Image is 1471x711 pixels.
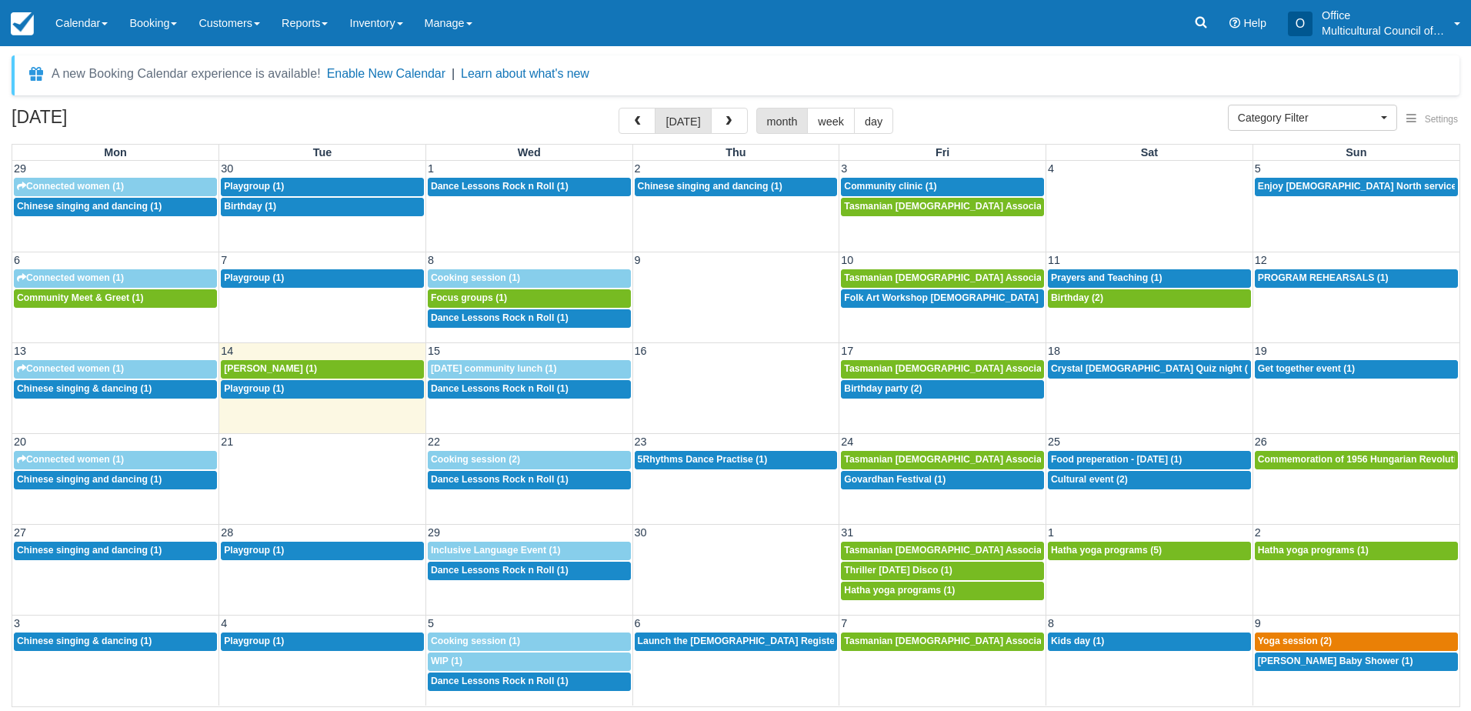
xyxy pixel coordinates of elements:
[1048,451,1251,469] a: Food preperation - [DATE] (1)
[426,436,442,448] span: 22
[428,542,631,560] a: Inclusive Language Event (1)
[635,633,838,651] a: Launch the [DEMOGRAPHIC_DATA] Register Tasmania Chapter. (2)
[841,562,1044,580] a: Thriller [DATE] Disco (1)
[839,617,849,629] span: 7
[844,474,946,485] span: Govardhan Festival (1)
[12,345,28,357] span: 13
[17,545,162,556] span: Chinese singing and dancing (1)
[1253,617,1263,629] span: 9
[1255,451,1458,469] a: Commemoration of 1956 Hungarian Revolution (1)
[224,272,284,283] span: Playgroup (1)
[1243,17,1266,29] span: Help
[1051,272,1162,283] span: Prayers and Teaching (1)
[431,565,569,576] span: Dance Lessons Rock n Roll (1)
[221,380,424,399] a: Playgroup (1)
[725,146,746,159] span: Thu
[1253,254,1269,266] span: 12
[844,272,1148,283] span: Tasmanian [DEMOGRAPHIC_DATA] Association -Weekly Praying (1)
[1046,162,1056,175] span: 4
[12,436,28,448] span: 20
[17,636,152,646] span: Chinese singing & dancing (1)
[633,617,642,629] span: 6
[431,181,569,192] span: Dance Lessons Rock n Roll (1)
[224,383,284,394] span: Playgroup (1)
[428,380,631,399] a: Dance Lessons Rock n Roll (1)
[841,633,1044,651] a: Tasmanian [DEMOGRAPHIC_DATA] Association -Weekly Praying (1)
[1051,636,1104,646] span: Kids day (1)
[428,289,631,308] a: Focus groups (1)
[1258,272,1389,283] span: PROGRAM REHEARSALS (1)
[17,454,124,465] span: Connected women (1)
[219,526,235,539] span: 28
[431,383,569,394] span: Dance Lessons Rock n Roll (1)
[12,254,22,266] span: 6
[1258,656,1413,666] span: [PERSON_NAME] Baby Shower (1)
[221,198,424,216] a: Birthday (1)
[431,474,569,485] span: Dance Lessons Rock n Roll (1)
[854,108,893,134] button: day
[841,451,1044,469] a: Tasmanian [DEMOGRAPHIC_DATA] Association -Weekly Praying (1)
[12,617,22,629] span: 3
[1397,108,1467,131] button: Settings
[428,269,631,288] a: Cooking session (1)
[633,345,649,357] span: 16
[1258,363,1355,374] span: Get together event (1)
[1255,633,1458,651] a: Yoga session (2)
[219,617,228,629] span: 4
[756,108,809,134] button: month
[224,363,317,374] span: [PERSON_NAME] (1)
[14,380,217,399] a: Chinese singing & dancing (1)
[224,201,276,212] span: Birthday (1)
[12,162,28,175] span: 29
[224,545,284,556] span: Playgroup (1)
[224,636,284,646] span: Playgroup (1)
[841,380,1044,399] a: Birthday party (2)
[428,673,631,691] a: Dance Lessons Rock n Roll (1)
[461,67,589,80] a: Learn about what's new
[1255,542,1458,560] a: Hatha yoga programs (1)
[17,363,124,374] span: Connected women (1)
[1051,363,1256,374] span: Crystal [DEMOGRAPHIC_DATA] Quiz night (2)
[431,363,557,374] span: [DATE] community lunch (1)
[1255,178,1458,196] a: Enjoy [DEMOGRAPHIC_DATA] North service (3)
[1046,436,1062,448] span: 25
[844,565,952,576] span: Thriller [DATE] Disco (1)
[431,656,462,666] span: WIP (1)
[17,474,162,485] span: Chinese singing and dancing (1)
[1258,181,1471,192] span: Enjoy [DEMOGRAPHIC_DATA] North service (3)
[428,178,631,196] a: Dance Lessons Rock n Roll (1)
[14,198,217,216] a: Chinese singing and dancing (1)
[839,254,855,266] span: 10
[841,269,1044,288] a: Tasmanian [DEMOGRAPHIC_DATA] Association -Weekly Praying (1)
[1051,292,1103,303] span: Birthday (2)
[14,451,217,469] a: Connected women (1)
[431,545,561,556] span: Inclusive Language Event (1)
[841,289,1044,308] a: Folk Art Workshop [DEMOGRAPHIC_DATA] Community (1)
[52,65,321,83] div: A new Booking Calendar experience is available!
[1141,146,1158,159] span: Sat
[1322,8,1445,23] p: Office
[839,345,855,357] span: 17
[839,162,849,175] span: 3
[431,292,507,303] span: Focus groups (1)
[1253,345,1269,357] span: 19
[431,272,520,283] span: Cooking session (1)
[1346,146,1366,159] span: Sun
[1322,23,1445,38] p: Multicultural Council of [GEOGRAPHIC_DATA]
[844,585,955,596] span: Hatha yoga programs (1)
[1048,360,1251,379] a: Crystal [DEMOGRAPHIC_DATA] Quiz night (2)
[431,454,520,465] span: Cooking session (2)
[655,108,711,134] button: [DATE]
[219,436,235,448] span: 21
[844,636,1148,646] span: Tasmanian [DEMOGRAPHIC_DATA] Association -Weekly Praying (1)
[12,108,206,136] h2: [DATE]
[426,526,442,539] span: 29
[224,181,284,192] span: Playgroup (1)
[638,181,782,192] span: Chinese singing and dancing (1)
[844,363,1148,374] span: Tasmanian [DEMOGRAPHIC_DATA] Association -Weekly Praying (1)
[12,526,28,539] span: 27
[844,292,1106,303] span: Folk Art Workshop [DEMOGRAPHIC_DATA] Community (1)
[1046,345,1062,357] span: 18
[841,198,1044,216] a: Tasmanian [DEMOGRAPHIC_DATA] Association -Weekly Praying (1)
[1048,542,1251,560] a: Hatha yoga programs (5)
